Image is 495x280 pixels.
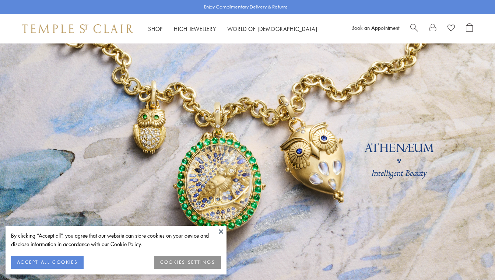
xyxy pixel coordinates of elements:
nav: Main navigation [148,24,317,34]
a: High JewelleryHigh Jewellery [174,25,216,32]
img: Temple St. Clair [22,24,133,33]
a: World of [DEMOGRAPHIC_DATA]World of [DEMOGRAPHIC_DATA] [227,25,317,32]
a: ShopShop [148,25,163,32]
a: Search [410,23,418,34]
iframe: Gorgias live chat messenger [458,245,488,273]
button: ACCEPT ALL COOKIES [11,256,84,269]
a: Open Shopping Bag [466,23,473,34]
a: View Wishlist [447,23,455,34]
p: Enjoy Complimentary Delivery & Returns [204,3,288,11]
div: By clicking “Accept all”, you agree that our website can store cookies on your device and disclos... [11,231,221,248]
a: Book an Appointment [351,24,399,31]
button: COOKIES SETTINGS [154,256,221,269]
